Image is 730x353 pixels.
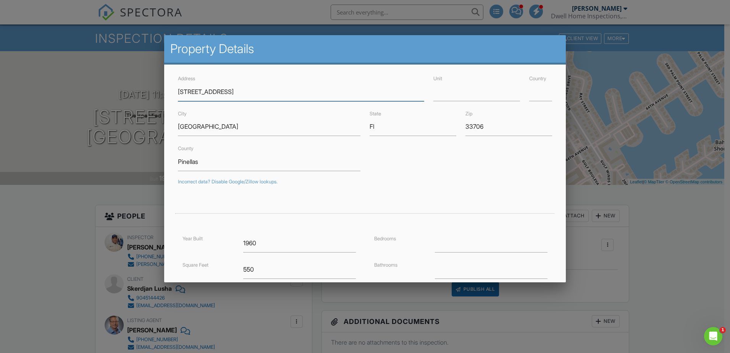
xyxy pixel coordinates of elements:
[178,111,187,117] label: City
[704,327,722,345] iframe: Intercom live chat
[465,111,472,117] label: Zip
[433,76,442,81] label: Unit
[170,41,560,57] h2: Property Details
[374,262,397,268] label: Bathrooms
[178,179,552,185] div: Incorrect data? Disable Google/Zillow lookups.
[178,146,194,151] label: County
[720,327,726,333] span: 1
[182,236,203,241] label: Year Built
[370,111,381,117] label: State
[182,262,208,268] label: Square Feet
[178,76,195,81] label: Address
[374,236,396,241] label: Bedrooms
[529,76,546,81] label: Country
